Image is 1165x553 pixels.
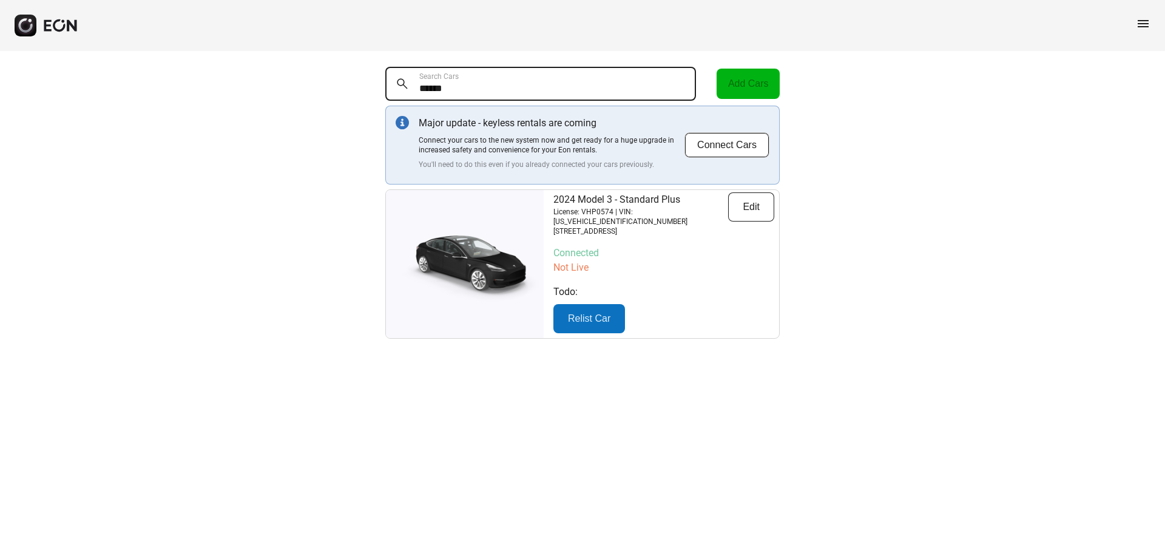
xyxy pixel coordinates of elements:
[684,132,769,158] button: Connect Cars
[553,207,728,226] p: License: VHP0574 | VIN: [US_VEHICLE_IDENTIFICATION_NUMBER]
[396,116,409,129] img: info
[553,246,774,260] p: Connected
[553,192,728,207] p: 2024 Model 3 - Standard Plus
[553,226,728,236] p: [STREET_ADDRESS]
[419,72,459,81] label: Search Cars
[553,260,774,275] p: Not Live
[553,285,774,299] p: Todo:
[1136,16,1150,31] span: menu
[386,225,544,304] img: car
[419,135,684,155] p: Connect your cars to the new system now and get ready for a huge upgrade in increased safety and ...
[419,116,684,131] p: Major update - keyless rentals are coming
[419,160,684,169] p: You'll need to do this even if you already connected your cars previously.
[553,304,625,333] button: Relist Car
[728,192,774,222] button: Edit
